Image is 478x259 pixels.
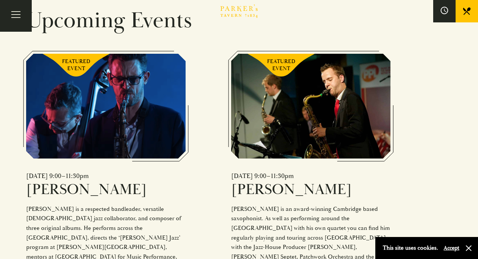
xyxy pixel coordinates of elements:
[383,243,438,253] p: This site uses cookies.
[26,172,186,180] div: [DATE] 9:00–11:30pm
[231,172,391,180] div: [DATE] 9:00–11:30pm
[444,244,459,252] button: Accept
[26,6,452,35] h2: Upcoming Events
[266,58,296,72] span: FEATURED EVENT
[465,244,472,252] button: Close and accept
[61,58,91,72] span: FEATURED EVENT
[231,180,391,199] h6: [PERSON_NAME]
[26,180,186,199] h6: [PERSON_NAME]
